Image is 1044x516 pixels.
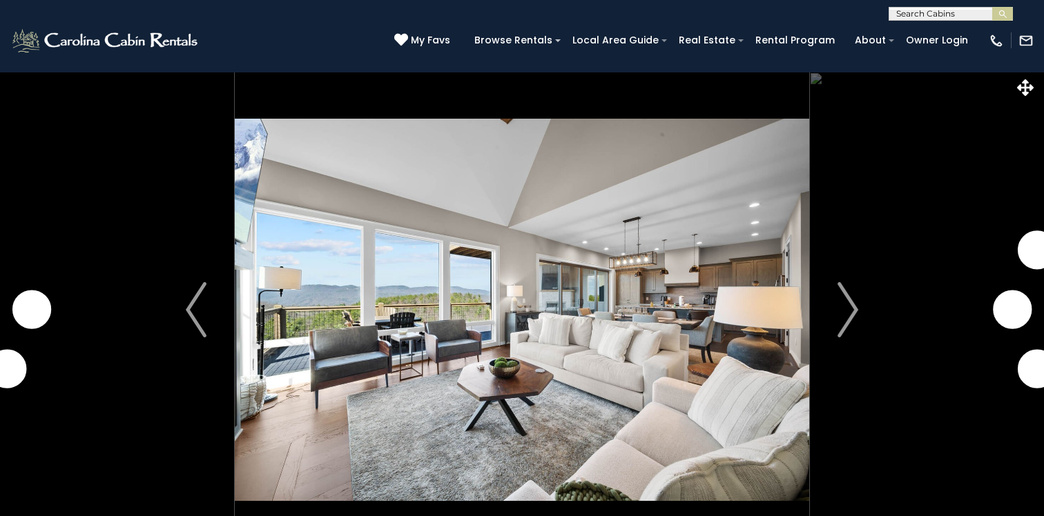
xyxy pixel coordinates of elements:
[1018,33,1034,48] img: mail-regular-white.png
[565,30,666,51] a: Local Area Guide
[848,30,893,51] a: About
[467,30,559,51] a: Browse Rentals
[838,282,858,337] img: arrow
[672,30,742,51] a: Real Estate
[748,30,842,51] a: Rental Program
[899,30,975,51] a: Owner Login
[186,282,206,337] img: arrow
[989,33,1004,48] img: phone-regular-white.png
[411,33,450,48] span: My Favs
[10,27,202,54] img: White-1-2.png
[394,33,454,48] a: My Favs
